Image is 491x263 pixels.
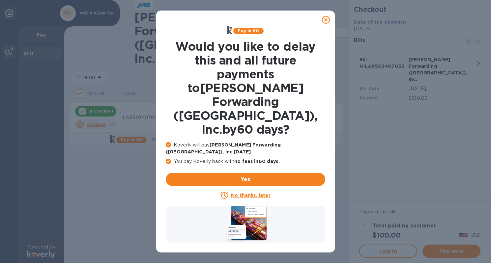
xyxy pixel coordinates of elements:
[231,193,270,198] u: No thanks, later
[166,39,325,136] h1: Would you like to delay this and all future payments to [PERSON_NAME] Forwarding ([GEOGRAPHIC_DAT...
[166,158,325,165] p: You pay Koverly back with
[238,28,259,33] b: Pay in 60
[166,142,281,154] b: [PERSON_NAME] Forwarding ([GEOGRAPHIC_DATA]), Inc. [DATE]
[234,159,279,164] b: no fees in 60 days .
[166,173,325,186] button: Yes
[166,142,325,155] p: Koverly will pay
[171,175,320,183] span: Yes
